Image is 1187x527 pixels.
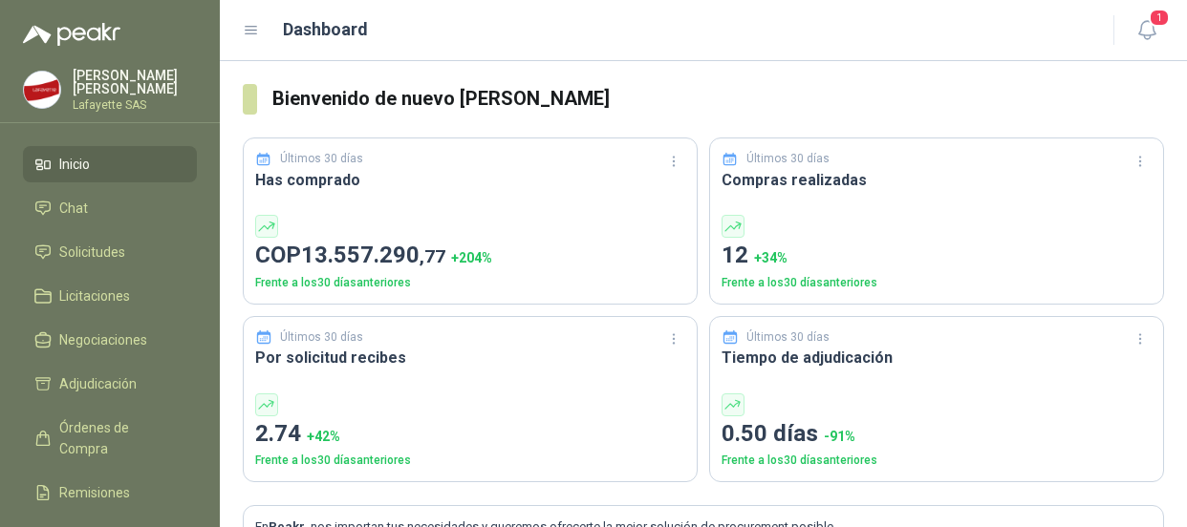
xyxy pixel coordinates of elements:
a: Adjudicación [23,366,197,402]
a: Inicio [23,146,197,182]
a: Órdenes de Compra [23,410,197,467]
a: Solicitudes [23,234,197,270]
span: Órdenes de Compra [59,417,179,459]
span: Adjudicación [59,373,137,394]
p: Frente a los 30 días anteriores [255,452,685,470]
span: 1 [1149,9,1170,27]
h3: Compras realizadas [722,168,1152,192]
p: [PERSON_NAME] [PERSON_NAME] [73,69,197,95]
p: Últimos 30 días [746,328,830,347]
p: Últimos 30 días [280,150,363,168]
p: Lafayette SAS [73,99,197,111]
span: 13.557.290 [301,242,445,268]
span: Remisiones [59,482,130,503]
img: Company Logo [24,72,60,108]
p: Frente a los 30 días anteriores [722,452,1152,470]
h3: Has comprado [255,168,685,192]
p: 0.50 días [722,416,1152,453]
p: 2.74 [255,416,685,453]
p: Frente a los 30 días anteriores [722,274,1152,292]
button: 1 [1130,13,1164,48]
h3: Por solicitud recibes [255,346,685,369]
a: Remisiones [23,474,197,511]
a: Licitaciones [23,278,197,314]
span: ,77 [420,245,445,267]
span: Negociaciones [59,329,147,350]
a: Negociaciones [23,322,197,358]
a: Chat [23,190,197,226]
h1: Dashboard [283,16,368,43]
img: Logo peakr [23,23,120,46]
p: Frente a los 30 días anteriores [255,274,685,292]
span: Solicitudes [59,242,125,263]
span: Licitaciones [59,285,130,306]
span: -91 % [824,429,855,444]
span: Inicio [59,154,90,175]
span: + 34 % [754,250,788,265]
span: Chat [59,198,88,219]
p: Últimos 30 días [746,150,830,168]
p: Últimos 30 días [280,328,363,347]
p: COP [255,238,685,274]
h3: Bienvenido de nuevo [PERSON_NAME] [272,84,1164,114]
span: + 204 % [451,250,492,265]
p: 12 [722,238,1152,274]
h3: Tiempo de adjudicación [722,346,1152,369]
span: + 42 % [307,429,340,444]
